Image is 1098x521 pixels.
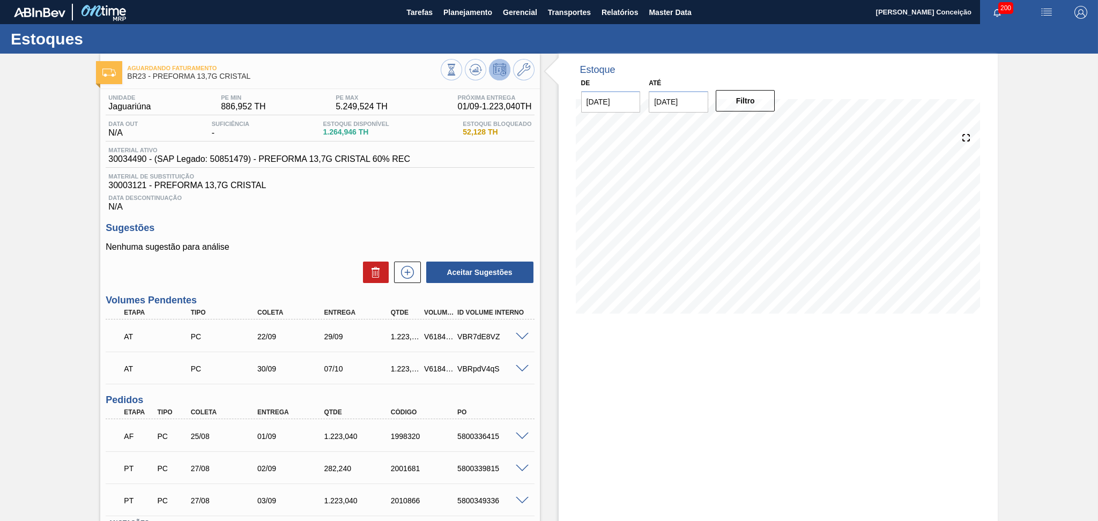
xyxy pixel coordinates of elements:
[154,496,189,505] div: Pedido de Compra
[108,173,531,180] span: Material de Substituição
[209,121,252,138] div: -
[255,496,330,505] div: 03/09/2025
[321,332,396,341] div: 29/09/2025
[121,489,156,512] div: Pedido em Trânsito
[455,464,530,473] div: 5800339815
[1040,6,1053,19] img: userActions
[188,432,263,441] div: 25/08/2025
[336,102,388,111] span: 5.249,524 TH
[455,309,530,316] div: Id Volume Interno
[388,408,463,416] div: Código
[106,295,534,306] h3: Volumes Pendentes
[321,464,396,473] div: 282,240
[124,496,153,505] p: PT
[388,432,463,441] div: 1998320
[255,364,330,373] div: 30/09/2025
[255,408,330,416] div: Entrega
[463,121,531,127] span: Estoque Bloqueado
[108,195,531,201] span: Data Descontinuação
[980,5,1014,20] button: Notificações
[106,190,534,212] div: N/A
[455,332,530,341] div: VBR7dE8VZ
[1074,6,1087,19] img: Logout
[221,102,265,111] span: 886,952 TH
[323,121,389,127] span: Estoque Disponível
[388,364,423,373] div: 1.223,040
[421,309,456,316] div: Volume Portal
[108,181,531,190] span: 30003121 - PREFORMA 13,7G CRISTAL
[255,432,330,441] div: 01/09/2025
[121,457,156,480] div: Pedido em Trânsito
[188,309,263,316] div: Tipo
[154,464,189,473] div: Pedido de Compra
[321,364,396,373] div: 07/10/2025
[124,464,153,473] p: PT
[212,121,249,127] span: Suficiência
[188,464,263,473] div: 27/08/2025
[716,90,775,111] button: Filtro
[124,432,153,441] p: AF
[441,59,462,80] button: Visão Geral dos Estoques
[127,72,440,80] span: BR23 - PREFORMA 13,7G CRISTAL
[154,432,189,441] div: Pedido de Compra
[503,6,537,19] span: Gerencial
[108,154,410,164] span: 30034490 - (SAP Legado: 50851479) - PREFORMA 13,7G CRISTAL 60% REC
[121,325,196,348] div: Aguardando Informações de Transporte
[121,309,196,316] div: Etapa
[455,408,530,416] div: PO
[426,262,533,283] button: Aceitar Sugestões
[358,262,389,283] div: Excluir Sugestões
[127,65,440,71] span: Aguardando Faturamento
[548,6,591,19] span: Transportes
[581,79,590,87] label: De
[102,69,116,77] img: Ícone
[188,332,263,341] div: Pedido de Compra
[221,94,265,101] span: PE MIN
[321,432,396,441] div: 1.223,040
[11,33,201,45] h1: Estoques
[106,395,534,406] h3: Pedidos
[388,332,423,341] div: 1.223,040
[421,364,456,373] div: V618451
[649,6,691,19] span: Master Data
[455,496,530,505] div: 5800349336
[323,128,389,136] span: 1.264,946 TH
[106,121,140,138] div: N/A
[602,6,638,19] span: Relatórios
[580,64,615,76] div: Estoque
[124,364,194,373] p: AT
[458,94,532,101] span: Próxima Entrega
[998,2,1013,14] span: 200
[455,432,530,441] div: 5800336415
[455,364,530,373] div: VBRpdV4qS
[443,6,492,19] span: Planejamento
[121,408,156,416] div: Etapa
[255,464,330,473] div: 02/09/2025
[121,425,156,448] div: Aguardando Faturamento
[321,408,396,416] div: Qtde
[255,309,330,316] div: Coleta
[465,59,486,80] button: Atualizar Gráfico
[124,332,194,341] p: AT
[389,262,421,283] div: Nova sugestão
[188,496,263,505] div: 27/08/2025
[489,59,510,80] button: Desprogramar Estoque
[121,357,196,381] div: Aguardando Informações de Transporte
[513,59,535,80] button: Ir ao Master Data / Geral
[581,91,641,113] input: dd/mm/yyyy
[649,79,661,87] label: Até
[458,102,532,111] span: 01/09 - 1.223,040 TH
[388,309,423,316] div: Qtde
[14,8,65,17] img: TNhmsLtSVTkK8tSr43FrP2fwEKptu5GPRR3wAAAABJRU5ErkJggg==
[108,147,410,153] span: Material ativo
[321,309,396,316] div: Entrega
[388,464,463,473] div: 2001681
[406,6,433,19] span: Tarefas
[649,91,708,113] input: dd/mm/yyyy
[108,102,151,111] span: Jaguariúna
[188,408,263,416] div: Coleta
[321,496,396,505] div: 1.223,040
[463,128,531,136] span: 52,128 TH
[188,364,263,373] div: Pedido de Compra
[106,222,534,234] h3: Sugestões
